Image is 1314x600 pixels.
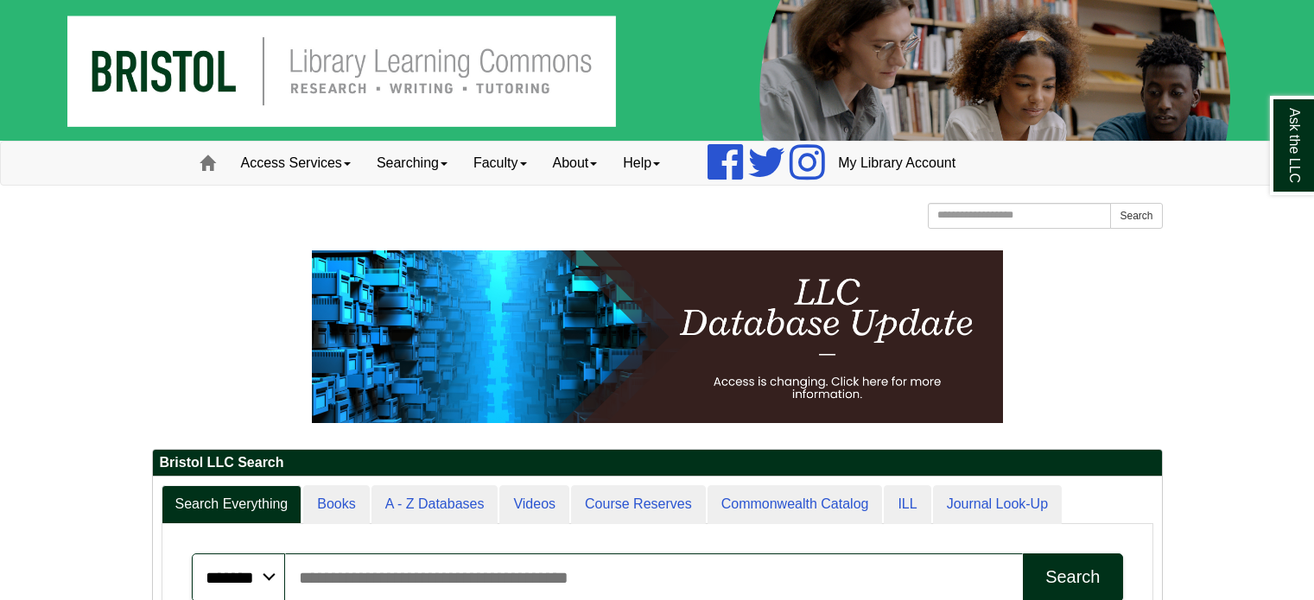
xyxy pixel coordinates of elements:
[371,485,498,524] a: A - Z Databases
[884,485,930,524] a: ILL
[1110,203,1162,229] button: Search
[303,485,369,524] a: Books
[1045,567,1100,587] div: Search
[499,485,569,524] a: Videos
[364,142,460,185] a: Searching
[825,142,968,185] a: My Library Account
[162,485,302,524] a: Search Everything
[312,250,1003,423] img: HTML tutorial
[228,142,364,185] a: Access Services
[610,142,673,185] a: Help
[708,485,883,524] a: Commonwealth Catalog
[933,485,1062,524] a: Journal Look-Up
[460,142,540,185] a: Faculty
[571,485,706,524] a: Course Reserves
[153,450,1162,477] h2: Bristol LLC Search
[540,142,611,185] a: About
